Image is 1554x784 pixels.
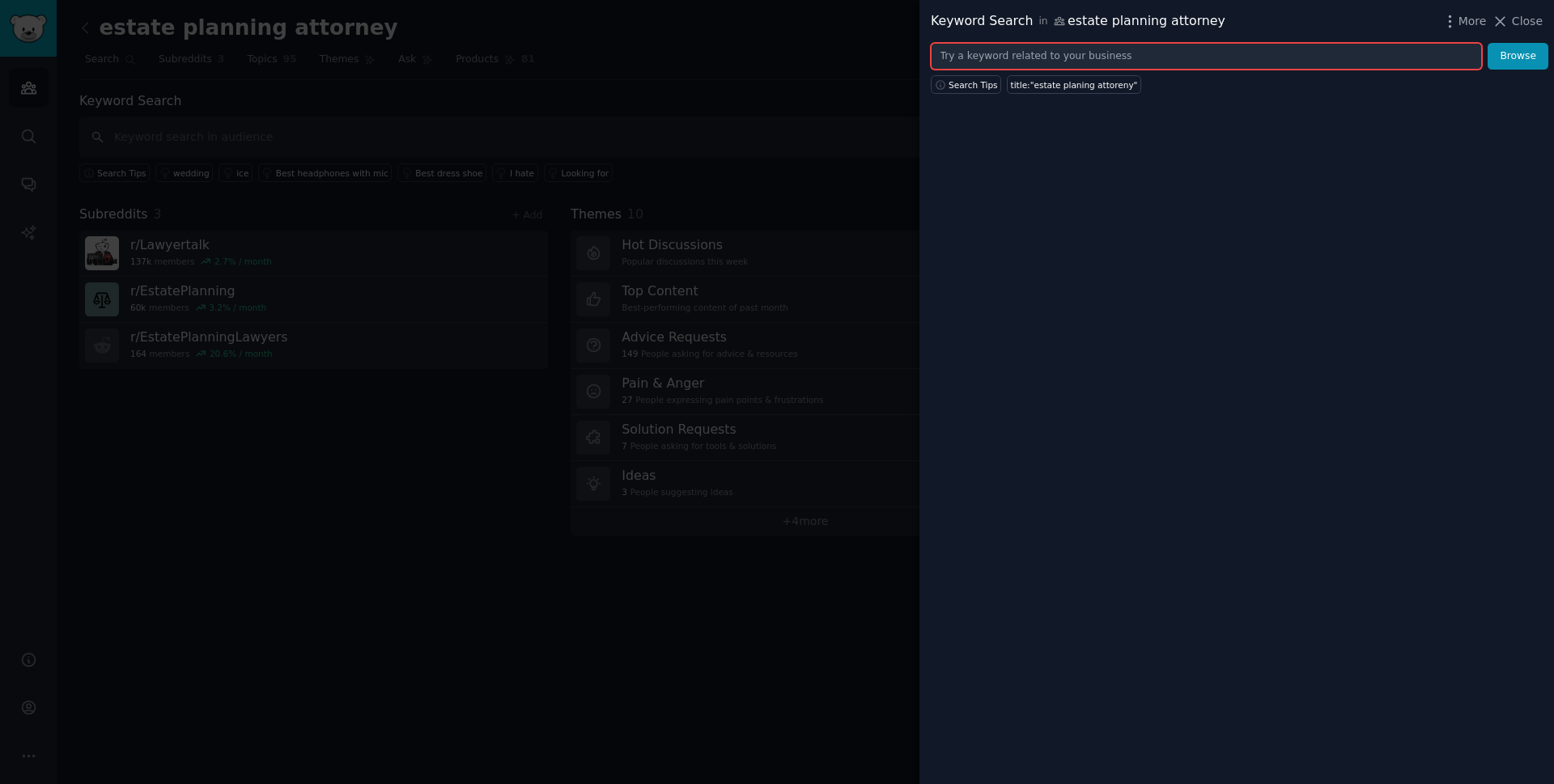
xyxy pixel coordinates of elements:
[1011,79,1138,91] div: title:"estate planing attoreny"
[949,79,998,91] span: Search Tips
[1488,43,1548,70] button: Browse
[931,11,1225,32] div: Keyword Search estate planning attorney
[1038,15,1047,29] span: in
[1492,13,1543,30] button: Close
[931,75,1001,94] button: Search Tips
[1458,13,1487,30] span: More
[1007,75,1141,94] a: title:"estate planing attoreny"
[1512,13,1543,30] span: Close
[931,43,1482,70] input: Try a keyword related to your business
[1441,13,1487,30] button: More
